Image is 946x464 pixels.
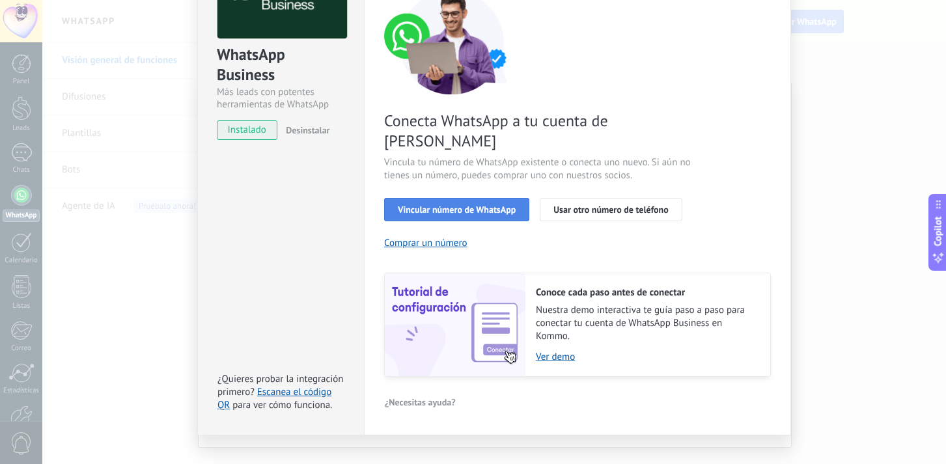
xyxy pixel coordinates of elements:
span: Vincula tu número de WhatsApp existente o conecta uno nuevo. Si aún no tienes un número, puedes c... [384,156,694,182]
button: Vincular número de WhatsApp [384,198,529,221]
span: Vincular número de WhatsApp [398,205,516,214]
span: instalado [217,120,277,140]
span: Desinstalar [286,124,329,136]
span: Conecta WhatsApp a tu cuenta de [PERSON_NAME] [384,111,694,151]
span: ¿Necesitas ayuda? [385,398,456,407]
button: Comprar un número [384,237,467,249]
span: Usar otro número de teléfono [553,205,668,214]
a: Escanea el código QR [217,386,331,411]
span: Nuestra demo interactiva te guía paso a paso para conectar tu cuenta de WhatsApp Business en Kommo. [536,304,757,343]
div: Más leads con potentes herramientas de WhatsApp [217,86,345,111]
span: para ver cómo funciona. [232,399,332,411]
span: Copilot [932,216,945,246]
button: ¿Necesitas ayuda? [384,392,456,412]
button: Usar otro número de teléfono [540,198,682,221]
button: Desinstalar [281,120,329,140]
h2: Conoce cada paso antes de conectar [536,286,757,299]
span: ¿Quieres probar la integración primero? [217,373,344,398]
div: WhatsApp Business [217,44,345,86]
a: Ver demo [536,351,757,363]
